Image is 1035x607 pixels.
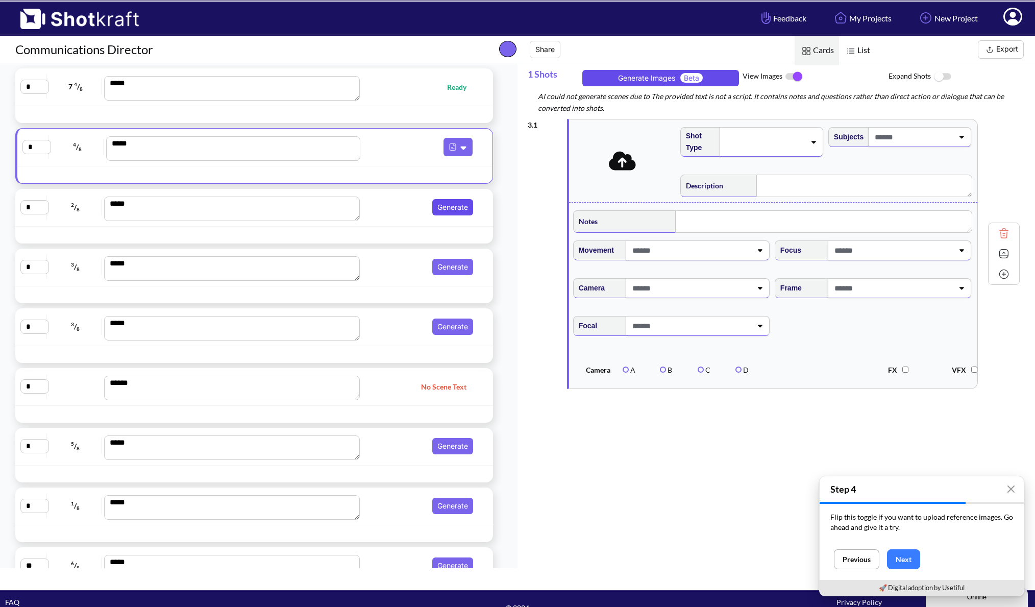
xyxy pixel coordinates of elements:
[50,438,102,454] span: /
[432,557,473,574] button: Generate
[71,261,74,268] span: 3
[775,242,801,259] span: Focus
[432,319,473,335] button: Generate
[952,366,971,374] span: VFX
[432,199,473,215] button: Generate
[528,114,1020,394] div: 3.1Shot TypeSubjectsDescriptionNotesMovementCameraFocusFrameFocalCameraABCDFXVFXTrash IconContrac...
[71,560,74,566] span: 6
[50,259,102,275] span: /
[623,366,635,374] label: A
[50,319,102,335] span: /
[824,5,899,32] a: My Projects
[528,63,579,90] span: 1 Shots
[832,9,849,27] img: Home Icon
[978,40,1024,59] button: Export
[820,476,1024,502] h3: Step 4
[782,66,805,87] img: ToggleOn Icon
[775,280,802,297] span: Frame
[887,549,920,569] button: Next
[432,498,473,514] button: Generate
[681,128,716,156] span: Shot Type
[50,498,102,514] span: /
[421,381,477,393] span: No Scene Text
[996,246,1012,261] img: Contract Icon
[698,366,710,374] label: C
[432,438,473,454] button: Generate
[574,318,598,334] span: Focal
[73,141,76,148] span: 4
[71,202,74,208] span: 2
[80,86,83,92] span: 8
[839,36,875,65] span: List
[5,598,19,606] a: FAQ
[50,557,102,574] span: /
[50,199,102,215] span: /
[844,44,857,58] img: List Icon
[743,66,889,87] span: View Images
[446,140,459,154] img: Pdf Icon
[50,79,102,95] span: 7 /
[577,364,618,376] span: Camera
[71,441,74,447] span: 5
[574,213,598,230] span: Notes
[800,44,813,58] img: Card Icon
[574,280,605,297] span: Camera
[830,512,1013,532] p: Flip this toggle if you want to upload reference images. Go ahead and give it a try.
[77,445,80,451] span: 8
[530,41,560,58] button: Share
[528,90,1035,114] div: AI could not generate scenes due to The provided text is not a script. It contains notes and ques...
[795,36,839,65] span: Cards
[888,366,902,374] span: FX
[681,177,723,194] span: Description
[432,259,473,275] button: Generate
[77,326,80,332] span: 8
[931,66,954,88] img: ToggleOff Icon
[528,114,562,131] div: 3 . 1
[983,43,996,56] img: Export Icon
[71,321,74,327] span: 3
[660,366,672,374] label: B
[889,66,1035,88] span: Expand Shots
[574,242,614,259] span: Movement
[834,549,879,569] button: Previous
[447,81,477,93] span: Ready
[735,366,749,374] label: D
[917,9,934,27] img: Add Icon
[582,70,739,86] button: Generate ImagesBeta
[996,226,1012,241] img: Trash Icon
[8,9,94,16] div: Online
[77,565,80,571] span: 8
[759,9,773,27] img: Hand Icon
[759,12,806,24] span: Feedback
[829,129,864,145] span: Subjects
[77,206,80,212] span: 8
[77,266,80,272] span: 8
[52,139,104,155] span: /
[680,73,703,83] span: Beta
[79,146,82,152] span: 8
[74,81,77,87] span: 4
[879,584,965,592] a: 🚀 Digital adoption by Usetiful
[909,5,985,32] a: New Project
[77,505,80,511] span: 8
[71,500,74,506] span: 1
[996,266,1012,282] img: Add Icon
